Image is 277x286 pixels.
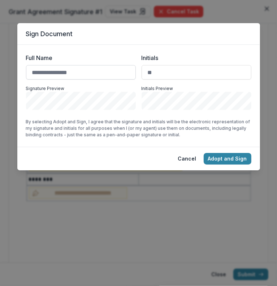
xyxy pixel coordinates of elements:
header: Sign Document [17,23,260,45]
button: Adopt and Sign [204,153,251,165]
p: By selecting Adopt and Sign, I agree that the signature and initials will be the electronic repre... [26,119,251,138]
label: Initials [142,54,247,62]
button: Cancel [174,153,201,165]
label: Full Name [26,54,131,62]
p: Initials Preview [142,85,251,92]
p: Signature Preview [26,85,136,92]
